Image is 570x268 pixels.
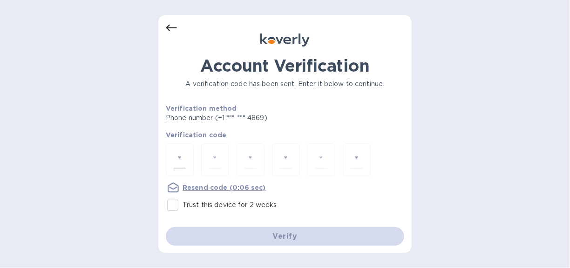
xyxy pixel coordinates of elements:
[183,200,277,210] p: Trust this device for 2 weeks
[166,113,339,123] p: Phone number (+1 *** *** 4869)
[166,56,404,75] h1: Account Verification
[166,79,404,89] p: A verification code has been sent. Enter it below to continue.
[166,130,404,140] p: Verification code
[166,105,237,112] b: Verification method
[183,184,265,191] u: Resend code (0:06 sec)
